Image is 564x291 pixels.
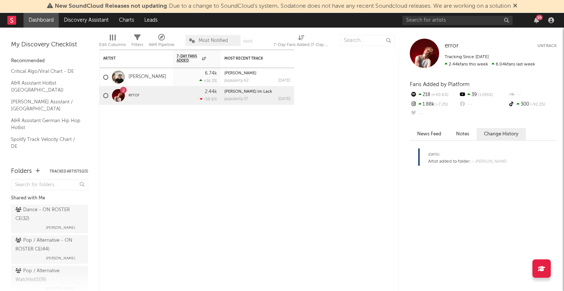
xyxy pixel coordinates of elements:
button: Notes [449,128,477,140]
span: +40.6 % [430,93,448,97]
div: Filters [131,40,143,49]
div: 2.44k [205,89,217,94]
div: popularity: 62 [224,79,249,83]
a: [PERSON_NAME] [129,74,166,80]
a: error [445,42,459,50]
a: Dashboard [23,13,59,28]
div: Most Recent Track [224,56,279,61]
div: Edit Columns [99,40,126,49]
span: [PERSON_NAME] [46,254,75,263]
span: error [445,43,459,49]
span: 7-Day Fans Added [177,54,200,63]
div: 39 [459,90,507,100]
input: Search for folders... [11,180,88,190]
button: Change History [477,128,526,140]
span: Artist added to folder. [428,159,471,164]
input: Search for artists [402,16,513,25]
div: 96 [536,15,543,20]
a: A&R Assistant German Hip Hop Hotlist [11,117,81,132]
div: 7-Day Fans Added (7-Day Fans Added) [274,31,329,53]
div: Artist [103,56,158,61]
div: Recommended [11,57,88,65]
div: [DATE] [428,150,506,159]
span: Dismiss [513,3,517,9]
a: Pop / Alternative - ON ROSTER CE(44)[PERSON_NAME] [11,235,88,264]
div: A&R Pipeline [149,31,174,53]
button: News Feed [410,128,449,140]
a: [PERSON_NAME] im Lack [224,90,272,94]
input: Search... [340,35,395,46]
div: -- [410,109,459,119]
div: Pop / Alternative Watchlist ( 109 ) [15,267,82,284]
div: Dance - ON ROSTER CE ( 32 ) [15,206,82,223]
a: A&R Assistant Hotlist ([GEOGRAPHIC_DATA]) [11,79,81,94]
a: error [129,92,140,99]
div: [DATE] [278,79,290,83]
div: Filters [131,31,143,53]
div: -59.6 % [200,97,217,102]
div: Julia [224,71,290,75]
button: 96 [534,17,539,23]
span: — [PERSON_NAME] [471,160,506,164]
div: Edit Columns [99,31,126,53]
div: -- [508,90,557,100]
div: A&R Pipeline [149,40,174,49]
div: Folders [11,167,32,176]
span: Most Notified [199,38,228,43]
span: 2.44k fans this week [445,62,488,67]
div: -- [459,100,507,109]
button: Tracked Artists(23) [50,170,88,173]
span: Tracking Since: [DATE] [445,55,489,59]
a: Critical Algo/Viral Chart - DE [11,67,81,75]
div: [DATE] [278,97,290,101]
span: -92.2 % [529,103,545,107]
div: popularity: 37 [224,97,248,101]
div: 1.88k [410,100,459,109]
span: : Due to a change to SoundCloud's system, Sodatone does not have any recent Soundcloud releases. ... [55,3,511,9]
a: Spotify Track Velocity Chart / DE [11,135,81,150]
button: Untrack [538,42,557,50]
button: Save [243,39,253,43]
span: Fans Added by Platform [410,82,470,87]
div: My Discovery Checklist [11,40,88,49]
span: -7.2 % [434,103,448,107]
div: 218 [410,90,459,100]
span: 6.04k fans last week [445,62,535,67]
a: Charts [114,13,139,28]
a: [PERSON_NAME] [224,71,256,75]
div: Shared with Me [11,194,88,203]
div: Kratzer im Lack [224,90,290,94]
a: Discovery Assistant [59,13,114,28]
a: Dance - ON ROSTER CE(32)[PERSON_NAME] [11,205,88,233]
span: New SoundCloud Releases not updating [55,3,167,9]
span: +255 % [477,93,493,97]
div: Pop / Alternative - ON ROSTER CE ( 44 ) [15,236,82,254]
div: +16.3 % [199,78,217,83]
div: 300 [508,100,557,109]
div: 6.74k [205,71,217,76]
span: [PERSON_NAME] [46,223,75,232]
a: [PERSON_NAME] Assistant / [GEOGRAPHIC_DATA] [11,98,81,113]
a: Leads [139,13,163,28]
div: 7-Day Fans Added (7-Day Fans Added) [274,40,329,49]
